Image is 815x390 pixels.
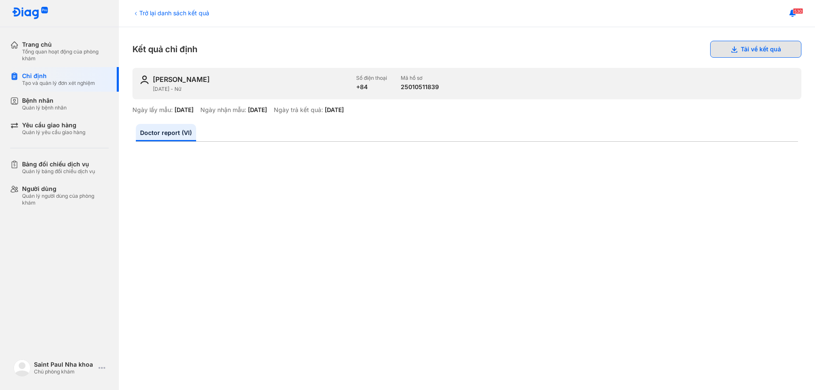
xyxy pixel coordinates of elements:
[710,41,801,58] button: Tải về kết quả
[325,106,344,114] div: [DATE]
[356,83,387,91] div: +84
[22,193,109,206] div: Quản lý người dùng của phòng khám
[274,106,323,114] div: Ngày trả kết quả:
[22,168,95,175] div: Quản lý bảng đối chiếu dịch vụ
[132,106,173,114] div: Ngày lấy mẫu:
[22,121,85,129] div: Yêu cầu giao hàng
[248,106,267,114] div: [DATE]
[22,48,109,62] div: Tổng quan hoạt động của phòng khám
[200,106,246,114] div: Ngày nhận mẫu:
[356,75,387,81] div: Số điện thoại
[22,97,67,104] div: Bệnh nhân
[22,129,85,136] div: Quản lý yêu cầu giao hàng
[132,41,801,58] div: Kết quả chỉ định
[22,104,67,111] div: Quản lý bệnh nhân
[22,41,109,48] div: Trang chủ
[12,7,48,20] img: logo
[401,75,439,81] div: Mã hồ sơ
[22,80,95,87] div: Tạo và quản lý đơn xét nghiệm
[139,75,149,85] img: user-icon
[34,368,95,375] div: Chủ phòng khám
[132,8,209,17] div: Trở lại danh sách kết quả
[153,86,349,93] div: [DATE] - Nữ
[14,359,31,376] img: logo
[793,8,803,14] span: 530
[34,361,95,368] div: Saint Paul Nha khoa
[22,185,109,193] div: Người dùng
[174,106,194,114] div: [DATE]
[136,124,196,141] a: Doctor report (VI)
[22,72,95,80] div: Chỉ định
[153,75,210,84] div: [PERSON_NAME]
[401,83,439,91] div: 25010511839
[22,160,95,168] div: Bảng đối chiếu dịch vụ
